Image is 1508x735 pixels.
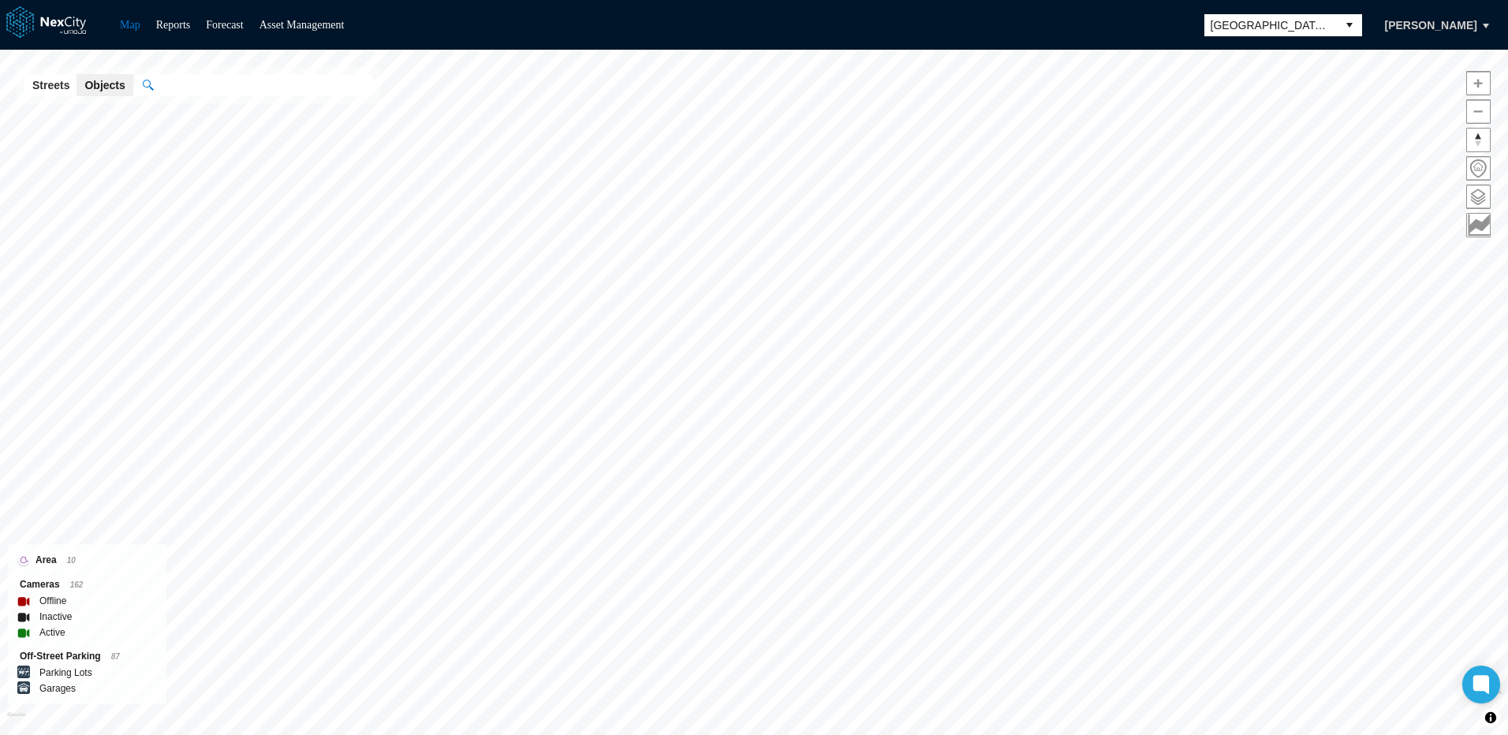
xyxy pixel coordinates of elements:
[1467,129,1490,151] span: Reset bearing to north
[120,19,140,31] a: Map
[206,19,243,31] a: Forecast
[20,576,155,593] div: Cameras
[1466,128,1491,152] button: Reset bearing to north
[1466,185,1491,209] button: Layers management
[39,593,66,609] label: Offline
[32,77,69,93] span: Streets
[1467,72,1490,95] span: Zoom in
[67,556,76,565] span: 10
[39,665,92,681] label: Parking Lots
[1337,14,1362,36] button: select
[1466,213,1491,237] button: Key metrics
[20,552,155,569] div: Area
[259,19,345,31] a: Asset Management
[1466,156,1491,181] button: Home
[39,625,65,640] label: Active
[1467,100,1490,123] span: Zoom out
[156,19,191,31] a: Reports
[77,74,133,96] button: Objects
[1486,709,1495,726] span: Toggle attribution
[84,77,125,93] span: Objects
[20,648,155,665] div: Off-Street Parking
[1368,12,1494,39] button: [PERSON_NAME]
[7,712,25,730] a: Mapbox homepage
[1466,99,1491,124] button: Zoom out
[1481,708,1500,727] button: Toggle attribution
[39,609,72,625] label: Inactive
[70,580,84,589] span: 162
[111,652,120,661] span: 87
[39,681,76,696] label: Garages
[24,74,77,96] button: Streets
[1385,17,1477,33] span: [PERSON_NAME]
[1466,71,1491,95] button: Zoom in
[1211,17,1331,33] span: [GEOGRAPHIC_DATA][PERSON_NAME]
